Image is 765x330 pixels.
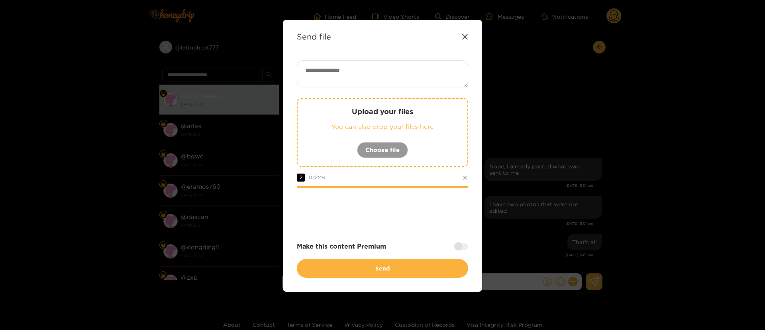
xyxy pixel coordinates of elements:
[297,174,305,182] span: 2
[297,259,468,278] button: Send
[297,32,331,41] strong: Send file
[297,242,386,251] strong: Make this content Premium
[357,142,408,158] button: Choose file
[314,122,451,131] p: You can also drop your files here
[314,107,451,116] p: Upload your files
[309,175,325,180] span: 0.12 MB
